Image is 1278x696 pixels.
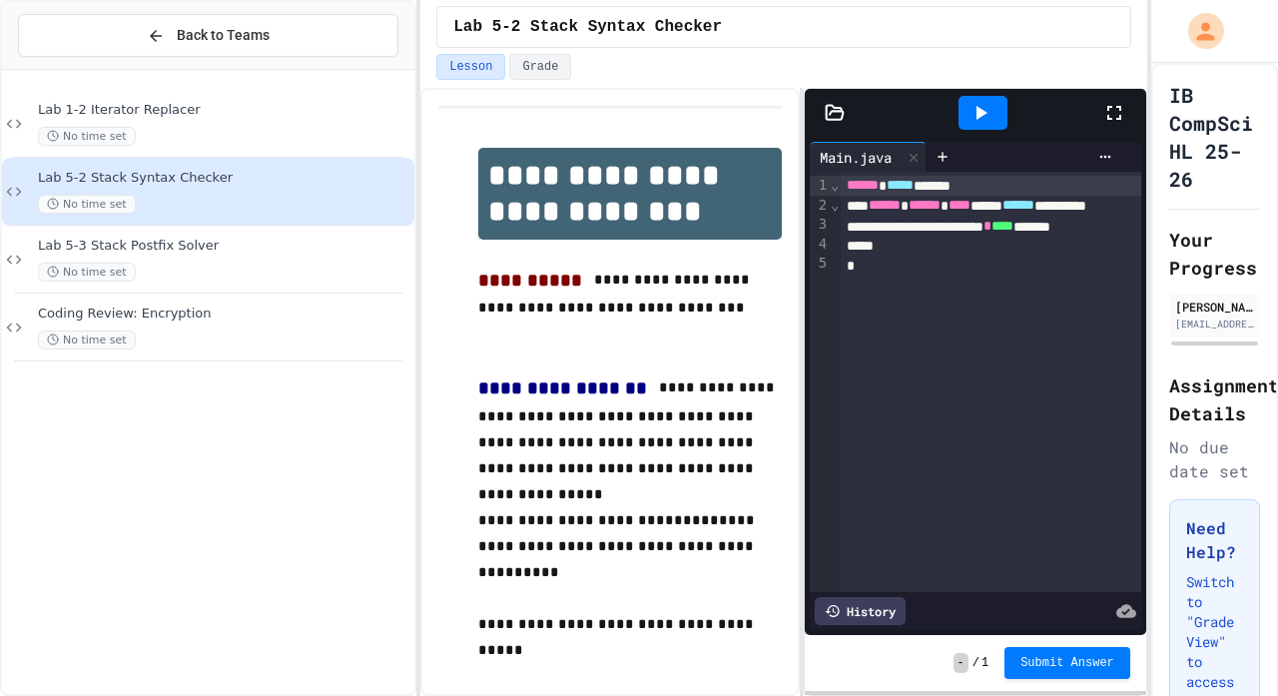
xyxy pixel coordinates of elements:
[38,238,410,255] span: Lab 5-3 Stack Postfix Solver
[38,306,410,323] span: Coding Review: Encryption
[436,54,505,80] button: Lesson
[1167,8,1229,54] div: My Account
[38,102,410,119] span: Lab 1-2 Iterator Replacer
[453,15,722,39] span: Lab 5-2 Stack Syntax Checker
[1175,298,1254,316] div: [PERSON_NAME] (Student)
[509,54,571,80] button: Grade
[177,25,270,46] span: Back to Teams
[1169,435,1260,483] div: No due date set
[1169,371,1260,427] h2: Assignment Details
[38,195,136,214] span: No time set
[1175,317,1254,332] div: [EMAIL_ADDRESS][DOMAIN_NAME]
[38,263,136,282] span: No time set
[38,127,136,146] span: No time set
[18,14,398,57] button: Back to Teams
[1169,226,1260,282] h2: Your Progress
[38,170,410,187] span: Lab 5-2 Stack Syntax Checker
[1186,516,1243,564] h3: Need Help?
[1169,81,1260,193] h1: IB CompSci HL 25-26
[38,331,136,349] span: No time set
